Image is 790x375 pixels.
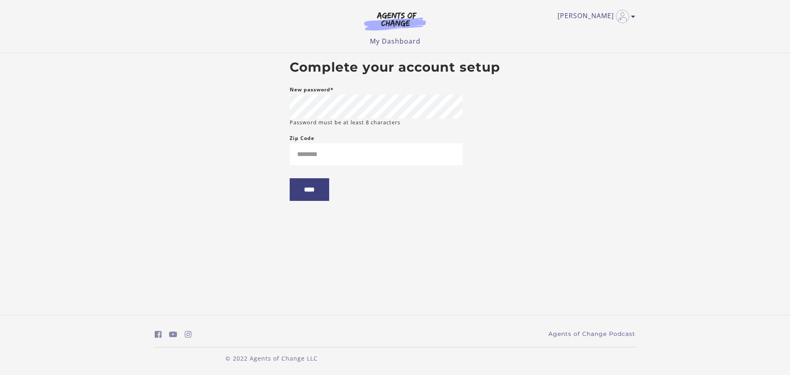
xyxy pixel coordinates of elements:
[155,328,162,340] a: https://www.facebook.com/groups/aswbtestprep (Open in a new window)
[290,133,314,143] label: Zip Code
[370,37,421,46] a: My Dashboard
[185,328,192,340] a: https://www.instagram.com/agentsofchangeprep/ (Open in a new window)
[169,331,177,338] i: https://www.youtube.com/c/AgentsofChangeTestPrepbyMeaganMitchell (Open in a new window)
[155,331,162,338] i: https://www.facebook.com/groups/aswbtestprep (Open in a new window)
[290,119,400,126] small: Password must be at least 8 characters
[290,85,334,95] label: New password*
[169,328,177,340] a: https://www.youtube.com/c/AgentsofChangeTestPrepbyMeaganMitchell (Open in a new window)
[558,10,631,23] a: Toggle menu
[548,330,635,338] a: Agents of Change Podcast
[155,354,388,363] p: © 2022 Agents of Change LLC
[290,60,500,75] h2: Complete your account setup
[185,331,192,338] i: https://www.instagram.com/agentsofchangeprep/ (Open in a new window)
[355,12,434,30] img: Agents of Change Logo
